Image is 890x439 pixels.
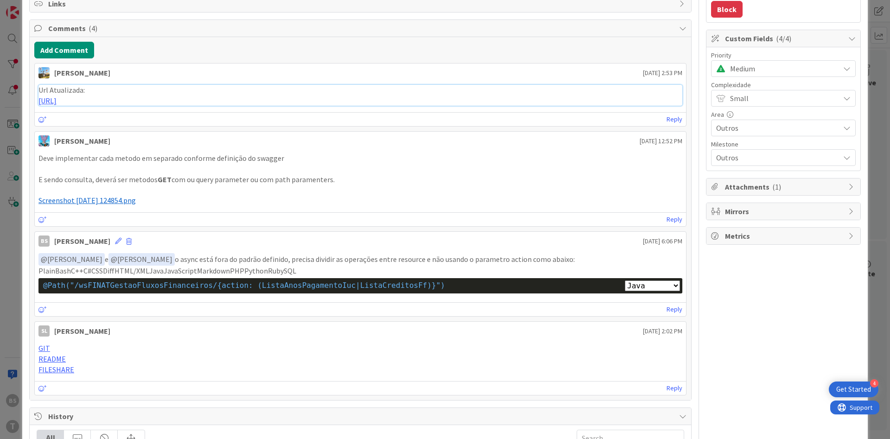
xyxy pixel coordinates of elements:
[48,23,674,34] span: Comments
[54,67,110,78] div: [PERSON_NAME]
[38,85,682,95] p: Url Atualizada:
[158,175,172,184] strong: GET
[111,254,117,264] span: @
[38,354,66,363] a: README
[643,326,682,336] span: [DATE] 2:02 PM
[772,182,781,191] span: ( 1 )
[38,96,57,105] a: [URL]
[667,304,682,315] a: Reply
[54,325,110,337] div: [PERSON_NAME]
[38,235,50,247] div: BS
[725,181,844,192] span: Attachments
[667,114,682,125] a: Reply
[711,1,743,18] button: Block
[38,196,136,205] span: Screenshot [DATE] 124854.png
[667,214,682,225] a: Reply
[643,68,682,78] span: [DATE] 2:53 PM
[38,253,682,266] p: e o async está fora do padrão definido, precisa dividir as operações entre resource e não usando ...
[38,365,74,374] a: FILESHARE
[776,34,791,43] span: ( 4/4 )
[89,24,97,33] span: ( 4 )
[870,379,878,388] div: 4
[19,1,42,13] span: Support
[38,135,50,146] img: SF
[54,135,110,146] div: [PERSON_NAME]
[38,174,682,185] p: E sendo consulta, deverá ser metodos com ou query parameter ou com path paramenters.
[725,33,844,44] span: Custom Fields
[711,141,856,147] div: Milestone
[38,266,682,276] p: PlainBashC++C#CSSDiffHTML/XMLJavaJavaScriptMarkdownPHPPythonRubySQL
[54,235,110,247] div: [PERSON_NAME]
[43,281,445,290] span: @Path("/wsFINATGestaoFluxosFinanceiros/{action: (ListaAnosPagamentoIuc|ListaCreditosFf)}")
[730,92,835,105] span: Small
[711,82,856,88] div: Complexidade
[41,254,102,264] span: [PERSON_NAME]
[48,411,674,422] span: History
[38,67,50,78] img: DG
[730,62,835,75] span: Medium
[711,111,856,118] div: Area
[640,136,682,146] span: [DATE] 12:52 PM
[38,325,50,337] div: SL
[111,254,172,264] span: [PERSON_NAME]
[38,344,50,353] a: GIT
[38,153,682,164] p: Deve implementar cada metodo em separado conforme definição do swagger
[725,230,844,242] span: Metrics
[829,382,878,397] div: Open Get Started checklist, remaining modules: 4
[725,206,844,217] span: Mirrors
[34,42,94,58] button: Add Comment
[716,121,835,134] span: Outros
[643,236,682,246] span: [DATE] 6:06 PM
[836,385,871,394] div: Get Started
[711,52,856,58] div: Priority
[41,254,47,264] span: @
[667,382,682,394] a: Reply
[716,151,835,164] span: Outros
